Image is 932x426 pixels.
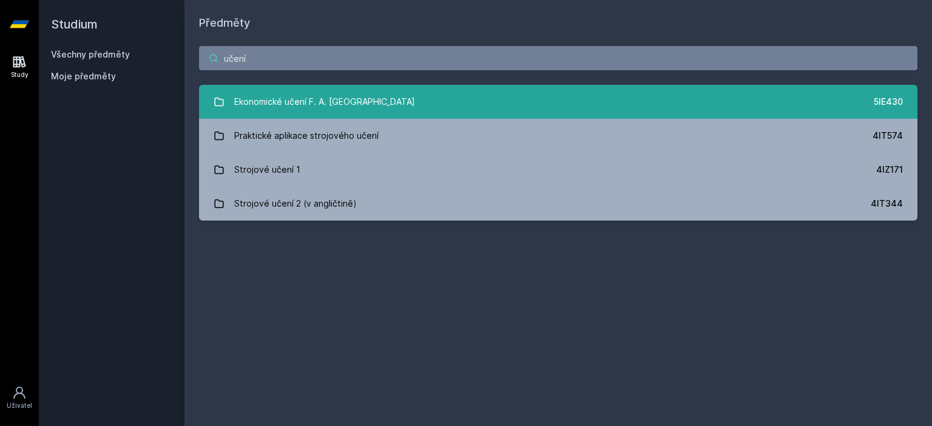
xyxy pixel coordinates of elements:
[51,49,130,59] a: Všechny předměty
[234,90,415,114] div: Ekonomické učení F. A. [GEOGRAPHIC_DATA]
[199,119,917,153] a: Praktické aplikace strojového učení 4IT574
[234,191,357,216] div: Strojové učení 2 (v angličtině)
[199,187,917,221] a: Strojové učení 2 (v angličtině) 4IT344
[199,46,917,70] input: Název nebo ident předmětu…
[2,379,36,416] a: Uživatel
[873,130,903,142] div: 4IT574
[51,70,116,82] span: Moje předměty
[234,158,300,182] div: Strojové učení 1
[199,15,917,32] h1: Předměty
[234,124,379,148] div: Praktické aplikace strojového učení
[871,198,903,210] div: 4IT344
[199,153,917,187] a: Strojové učení 1 4IZ171
[199,85,917,119] a: Ekonomické učení F. A. [GEOGRAPHIC_DATA] 5IE430
[876,164,903,176] div: 4IZ171
[874,96,903,108] div: 5IE430
[11,70,29,79] div: Study
[7,401,32,410] div: Uživatel
[2,48,36,85] a: Study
